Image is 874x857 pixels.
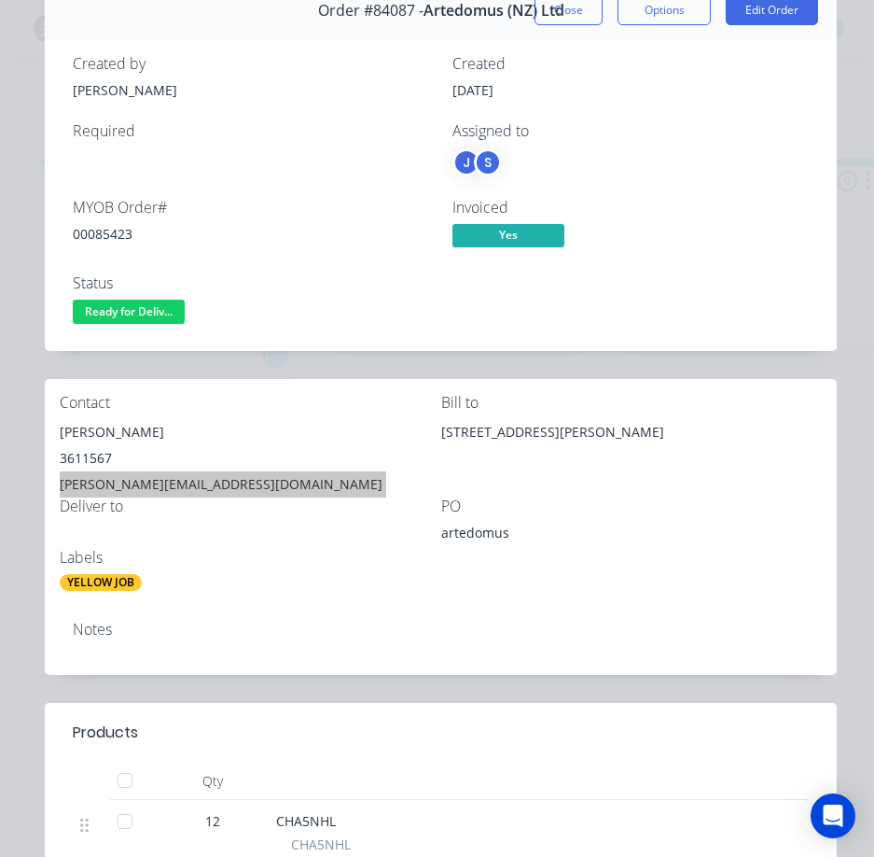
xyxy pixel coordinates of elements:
div: Status [73,274,430,292]
div: S [474,148,502,176]
div: [STREET_ADDRESS][PERSON_NAME] [441,419,823,445]
span: Yes [452,224,564,247]
div: [STREET_ADDRESS][PERSON_NAME] [441,419,823,479]
div: Open Intercom Messenger [811,794,855,838]
div: MYOB Order # [73,199,430,217]
div: Qty [157,763,269,800]
div: Bill to [441,394,823,412]
div: Created by [73,55,430,73]
span: 12 [205,811,220,831]
div: Contact [60,394,441,412]
div: PO [441,498,823,515]
span: Ready for Deliv... [73,300,185,323]
div: 00085423 [73,224,430,244]
button: JS [452,148,502,176]
div: YELLOW JOB [60,574,142,591]
div: [PERSON_NAME] [60,419,441,445]
span: CHA5NHL [291,835,351,854]
div: Notes [73,621,809,639]
span: Artedomus (NZ) Ltd [423,2,564,20]
button: Ready for Deliv... [73,300,185,328]
div: [PERSON_NAME][EMAIL_ADDRESS][DOMAIN_NAME] [60,471,441,498]
div: Products [73,722,138,744]
div: [PERSON_NAME] [73,80,430,100]
div: artedomus [441,523,674,549]
div: Labels [60,549,441,567]
div: Deliver to [60,498,441,515]
div: 3611567 [60,445,441,471]
div: Required [73,122,430,140]
div: Created [452,55,810,73]
span: Order #84087 - [318,2,423,20]
span: CHA5NHL [276,812,336,830]
div: Invoiced [452,199,810,217]
span: [DATE] [452,81,493,99]
div: Assigned to [452,122,810,140]
div: J [452,148,480,176]
div: [PERSON_NAME]3611567[PERSON_NAME][EMAIL_ADDRESS][DOMAIN_NAME] [60,419,441,498]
